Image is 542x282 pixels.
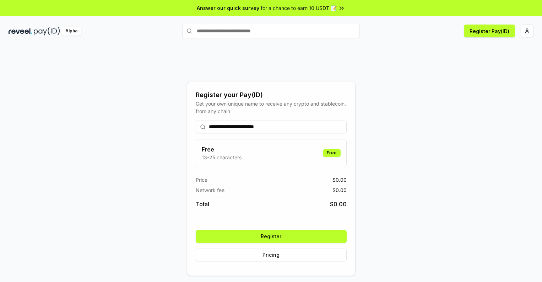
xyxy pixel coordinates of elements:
[202,145,242,154] h3: Free
[34,27,60,36] img: pay_id
[464,25,515,37] button: Register Pay(ID)
[196,90,347,100] div: Register your Pay(ID)
[332,176,347,183] span: $ 0.00
[9,27,32,36] img: reveel_dark
[196,200,209,208] span: Total
[261,4,337,12] span: for a chance to earn 10 USDT 📝
[196,186,224,194] span: Network fee
[196,249,347,261] button: Pricing
[197,4,259,12] span: Answer our quick survey
[61,27,81,36] div: Alpha
[332,186,347,194] span: $ 0.00
[196,230,347,243] button: Register
[323,149,341,157] div: Free
[202,154,242,161] p: 13-25 characters
[196,176,207,183] span: Price
[330,200,347,208] span: $ 0.00
[196,100,347,115] div: Get your own unique name to receive any crypto and stablecoin, from any chain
